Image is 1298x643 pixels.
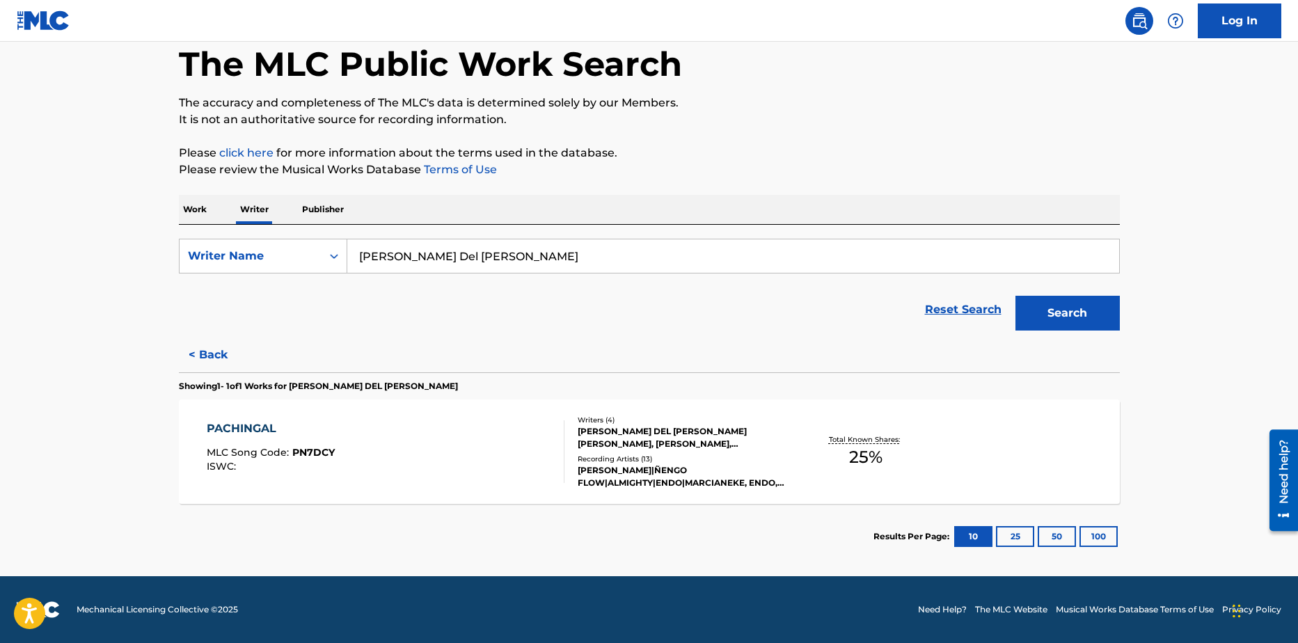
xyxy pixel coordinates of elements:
div: Drag [1233,590,1241,632]
button: 10 [954,526,992,547]
div: [PERSON_NAME]|ÑENGO FLOW|ALMIGHTY|ENDO|MARCIANEKE, ENDO, ENDO,ÑENGO FLOW,MARCIANEKE,JOWELL, ÑENGO... [578,464,788,489]
p: Please for more information about the terms used in the database. [179,145,1120,161]
div: Writers ( 4 ) [578,415,788,425]
p: Total Known Shares: [829,434,903,445]
a: Public Search [1125,7,1153,35]
span: 25 % [849,445,883,470]
div: [PERSON_NAME] DEL [PERSON_NAME] [PERSON_NAME], [PERSON_NAME], [PERSON_NAME] [578,425,788,450]
a: Log In [1198,3,1281,38]
div: PACHINGAL [207,420,335,437]
a: PACHINGALMLC Song Code:PN7DCYISWC:Writers (4)[PERSON_NAME] DEL [PERSON_NAME] [PERSON_NAME], [PERS... [179,399,1120,504]
img: MLC Logo [17,10,70,31]
a: click here [219,146,274,159]
iframe: Resource Center [1259,424,1298,537]
div: Help [1162,7,1189,35]
button: 25 [996,526,1034,547]
span: PN7DCY [292,446,335,459]
a: Musical Works Database Terms of Use [1056,603,1214,616]
p: Results Per Page: [873,530,953,543]
a: Need Help? [918,603,967,616]
div: Recording Artists ( 13 ) [578,454,788,464]
p: Publisher [298,195,348,224]
a: Privacy Policy [1222,603,1281,616]
img: logo [17,601,60,618]
span: Mechanical Licensing Collective © 2025 [77,603,238,616]
p: Writer [236,195,273,224]
button: < Back [179,338,262,372]
p: The accuracy and completeness of The MLC's data is determined solely by our Members. [179,95,1120,111]
p: It is not an authoritative source for recording information. [179,111,1120,128]
button: 50 [1038,526,1076,547]
span: MLC Song Code : [207,446,292,459]
img: help [1167,13,1184,29]
div: Writer Name [188,248,313,264]
h1: The MLC Public Work Search [179,43,682,85]
button: 100 [1079,526,1118,547]
form: Search Form [179,239,1120,338]
a: Terms of Use [421,163,497,176]
img: search [1131,13,1148,29]
a: Reset Search [918,294,1008,325]
p: Showing 1 - 1 of 1 Works for [PERSON_NAME] DEL [PERSON_NAME] [179,380,458,392]
span: ISWC : [207,460,239,473]
a: The MLC Website [975,603,1047,616]
p: Work [179,195,211,224]
button: Search [1015,296,1120,331]
iframe: Chat Widget [1228,576,1298,643]
p: Please review the Musical Works Database [179,161,1120,178]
